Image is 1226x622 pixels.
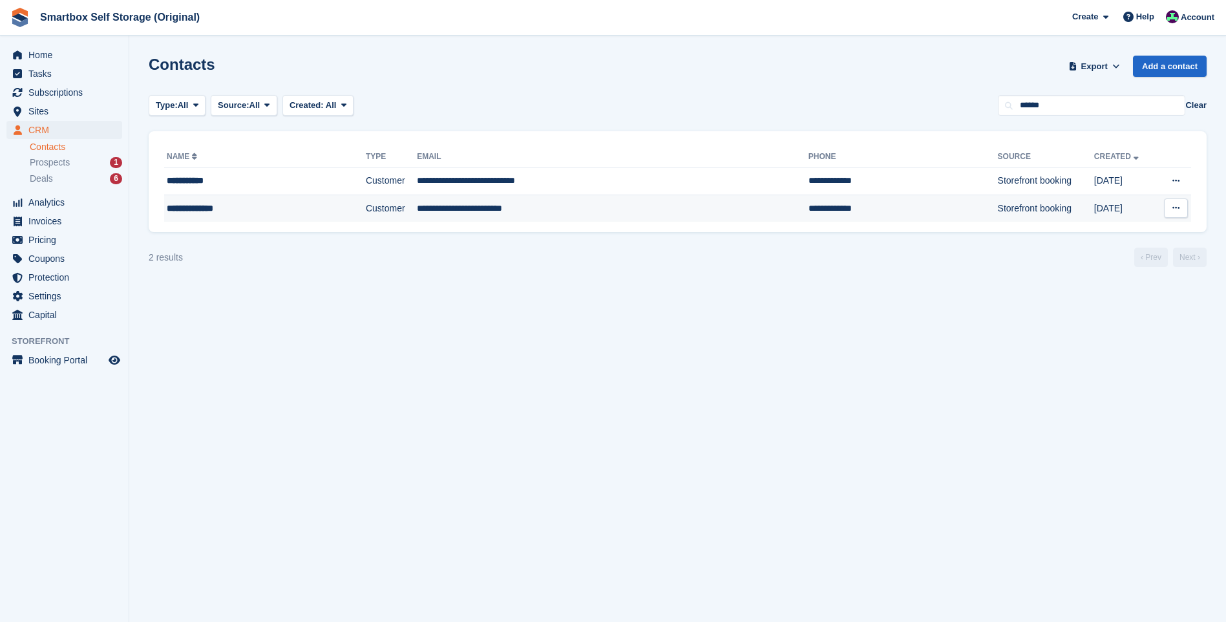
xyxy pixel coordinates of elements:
td: Storefront booking [998,195,1094,222]
span: All [178,99,189,112]
a: menu [6,287,122,305]
span: Source: [218,99,249,112]
a: menu [6,193,122,211]
a: menu [6,102,122,120]
a: menu [6,46,122,64]
span: Sites [28,102,106,120]
span: Storefront [12,335,129,348]
a: Add a contact [1133,56,1207,77]
a: menu [6,351,122,369]
h1: Contacts [149,56,215,73]
span: Deals [30,173,53,185]
span: Subscriptions [28,83,106,102]
span: All [249,99,260,112]
a: menu [6,121,122,139]
button: Export [1066,56,1123,77]
a: Created [1094,152,1141,161]
span: Protection [28,268,106,286]
span: Created: [290,100,324,110]
span: Account [1181,11,1214,24]
a: menu [6,212,122,230]
span: Type: [156,99,178,112]
td: [DATE] [1094,167,1156,195]
a: Next [1173,248,1207,267]
button: Type: All [149,95,206,116]
span: CRM [28,121,106,139]
a: menu [6,306,122,324]
a: Deals 6 [30,172,122,186]
div: 6 [110,173,122,184]
span: Invoices [28,212,106,230]
th: Email [417,147,809,167]
span: Prospects [30,156,70,169]
span: Tasks [28,65,106,83]
button: Created: All [282,95,354,116]
a: Contacts [30,141,122,153]
div: 1 [110,157,122,168]
img: Alex Selenitsas [1166,10,1179,23]
span: Home [28,46,106,64]
th: Phone [809,147,998,167]
span: Create [1072,10,1098,23]
a: menu [6,65,122,83]
span: Help [1136,10,1154,23]
td: Storefront booking [998,167,1094,195]
span: Coupons [28,250,106,268]
span: Settings [28,287,106,305]
nav: Page [1132,248,1209,267]
img: stora-icon-8386f47178a22dfd0bd8f6a31ec36ba5ce8667c1dd55bd0f319d3a0aa187defe.svg [10,8,30,27]
span: Pricing [28,231,106,249]
a: menu [6,83,122,102]
span: All [326,100,337,110]
td: Customer [366,167,417,195]
button: Clear [1185,99,1207,112]
span: Capital [28,306,106,324]
td: [DATE] [1094,195,1156,222]
a: Preview store [107,352,122,368]
span: Analytics [28,193,106,211]
a: Name [167,152,200,161]
th: Type [366,147,417,167]
th: Source [998,147,1094,167]
a: Smartbox Self Storage (Original) [35,6,205,28]
a: Prospects 1 [30,156,122,169]
span: Export [1081,60,1108,73]
td: Customer [366,195,417,222]
a: menu [6,250,122,268]
div: 2 results [149,251,183,264]
span: Booking Portal [28,351,106,369]
button: Source: All [211,95,277,116]
a: menu [6,268,122,286]
a: Previous [1134,248,1168,267]
a: menu [6,231,122,249]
